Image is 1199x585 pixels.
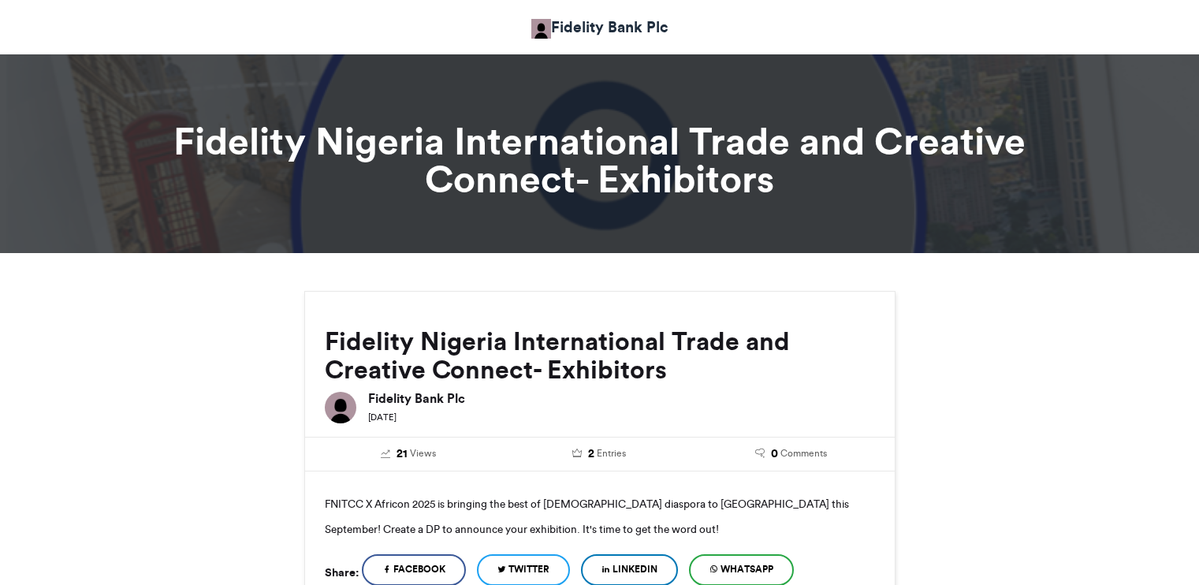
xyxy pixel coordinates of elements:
[771,445,778,463] span: 0
[325,392,356,423] img: Fidelity Bank Plc
[410,446,436,460] span: Views
[531,16,668,39] a: Fidelity Bank Plc
[397,445,408,463] span: 21
[613,562,657,576] span: LinkedIn
[516,445,683,463] a: 2 Entries
[780,446,827,460] span: Comments
[588,445,594,463] span: 2
[368,392,875,404] h6: Fidelity Bank Plc
[325,491,875,542] p: FNITCC X Africon 2025 is bringing the best of [DEMOGRAPHIC_DATA] diaspora to [GEOGRAPHIC_DATA] th...
[707,445,875,463] a: 0 Comments
[508,562,549,576] span: Twitter
[325,445,493,463] a: 21 Views
[325,327,875,384] h2: Fidelity Nigeria International Trade and Creative Connect- Exhibitors
[531,19,551,39] img: Fidelity Bank
[162,122,1037,198] h1: Fidelity Nigeria International Trade and Creative Connect- Exhibitors
[368,412,397,423] small: [DATE]
[597,446,626,460] span: Entries
[721,562,773,576] span: WhatsApp
[393,562,445,576] span: Facebook
[325,562,359,583] h5: Share:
